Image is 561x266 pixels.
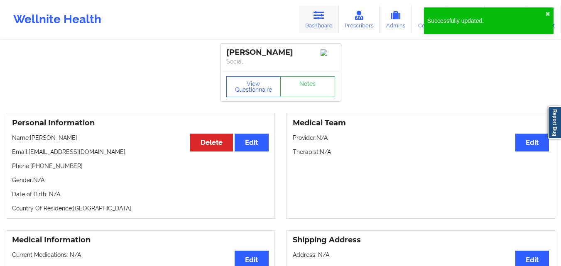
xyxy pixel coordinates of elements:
p: Current Medications: N/A [12,251,269,259]
p: Name: [PERSON_NAME] [12,134,269,142]
p: Address: N/A [293,251,549,259]
p: Country Of Residence: [GEOGRAPHIC_DATA] [12,204,269,212]
h3: Medical Information [12,235,269,245]
div: [PERSON_NAME] [226,48,335,57]
a: Dashboard [299,6,339,33]
div: Successfully updated. [427,17,545,25]
button: Edit [235,134,268,151]
p: Phone: [PHONE_NUMBER] [12,162,269,170]
a: Admins [380,6,412,33]
h3: Shipping Address [293,235,549,245]
a: Coaches [412,6,446,33]
p: Gender: N/A [12,176,269,184]
p: Date of Birth: N/A [12,190,269,198]
p: Social [226,57,335,66]
a: Prescribers [339,6,380,33]
a: Notes [280,76,335,97]
button: Delete [190,134,233,151]
h3: Personal Information [12,118,269,128]
button: Edit [515,134,549,151]
button: View Questionnaire [226,76,281,97]
a: Report Bug [548,106,561,139]
h3: Medical Team [293,118,549,128]
button: close [545,11,550,17]
img: Image%2Fplaceholer-image.png [321,49,335,56]
p: Provider: N/A [293,134,549,142]
p: Email: [EMAIL_ADDRESS][DOMAIN_NAME] [12,148,269,156]
p: Therapist: N/A [293,148,549,156]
